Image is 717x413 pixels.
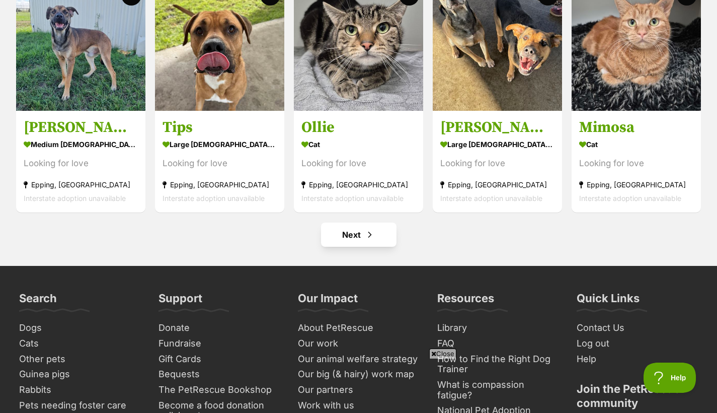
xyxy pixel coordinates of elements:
a: Contact Us [573,320,702,336]
a: Next page [321,223,396,247]
div: medium [DEMOGRAPHIC_DATA] Dog [24,137,138,152]
iframe: Help Scout Beacon - Open [644,363,697,393]
a: [PERSON_NAME] medium [DEMOGRAPHIC_DATA] Dog Looking for love Epping, [GEOGRAPHIC_DATA] Interstate... [16,110,145,213]
span: Interstate adoption unavailable [24,194,126,202]
div: Looking for love [579,157,693,170]
h3: Mimosa [579,118,693,137]
h3: Ollie [301,118,416,137]
div: Epping, [GEOGRAPHIC_DATA] [163,178,277,191]
a: Gift Cards [154,352,284,367]
div: large [DEMOGRAPHIC_DATA] Dog [163,137,277,152]
h3: [PERSON_NAME] [440,118,554,137]
a: Dogs [15,320,144,336]
a: About PetRescue [294,320,423,336]
iframe: Advertisement [115,363,603,408]
div: Looking for love [301,157,416,170]
h3: Tips [163,118,277,137]
a: Guinea pigs [15,367,144,382]
div: Looking for love [24,157,138,170]
a: Ollie Cat Looking for love Epping, [GEOGRAPHIC_DATA] Interstate adoption unavailable favourite [294,110,423,213]
h3: [PERSON_NAME] [24,118,138,137]
span: Interstate adoption unavailable [301,194,404,202]
a: Mimosa Cat Looking for love Epping, [GEOGRAPHIC_DATA] Interstate adoption unavailable favourite [572,110,701,213]
span: Interstate adoption unavailable [579,194,681,202]
a: Fundraise [154,336,284,352]
a: Log out [573,336,702,352]
a: Our work [294,336,423,352]
div: Cat [301,137,416,152]
h3: Search [19,291,57,311]
a: [PERSON_NAME] large [DEMOGRAPHIC_DATA] Dog Looking for love Epping, [GEOGRAPHIC_DATA] Interstate ... [433,110,562,213]
nav: Pagination [15,223,702,247]
div: large [DEMOGRAPHIC_DATA] Dog [440,137,554,152]
div: Cat [579,137,693,152]
div: Epping, [GEOGRAPHIC_DATA] [24,178,138,191]
h3: Support [158,291,202,311]
a: Tips large [DEMOGRAPHIC_DATA] Dog Looking for love Epping, [GEOGRAPHIC_DATA] Interstate adoption ... [155,110,284,213]
div: Looking for love [440,157,554,170]
h3: Resources [437,291,494,311]
a: Cats [15,336,144,352]
div: Looking for love [163,157,277,170]
a: How to Find the Right Dog Trainer [433,352,563,377]
a: Library [433,320,563,336]
span: Interstate adoption unavailable [440,194,542,202]
a: Help [573,352,702,367]
h3: Our Impact [298,291,358,311]
div: Epping, [GEOGRAPHIC_DATA] [301,178,416,191]
div: Epping, [GEOGRAPHIC_DATA] [440,178,554,191]
a: Our animal welfare strategy [294,352,423,367]
div: Epping, [GEOGRAPHIC_DATA] [579,178,693,191]
h3: Quick Links [577,291,640,311]
a: FAQ [433,336,563,352]
a: Donate [154,320,284,336]
span: Interstate adoption unavailable [163,194,265,202]
span: Close [429,349,456,359]
a: Other pets [15,352,144,367]
a: Rabbits [15,382,144,398]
